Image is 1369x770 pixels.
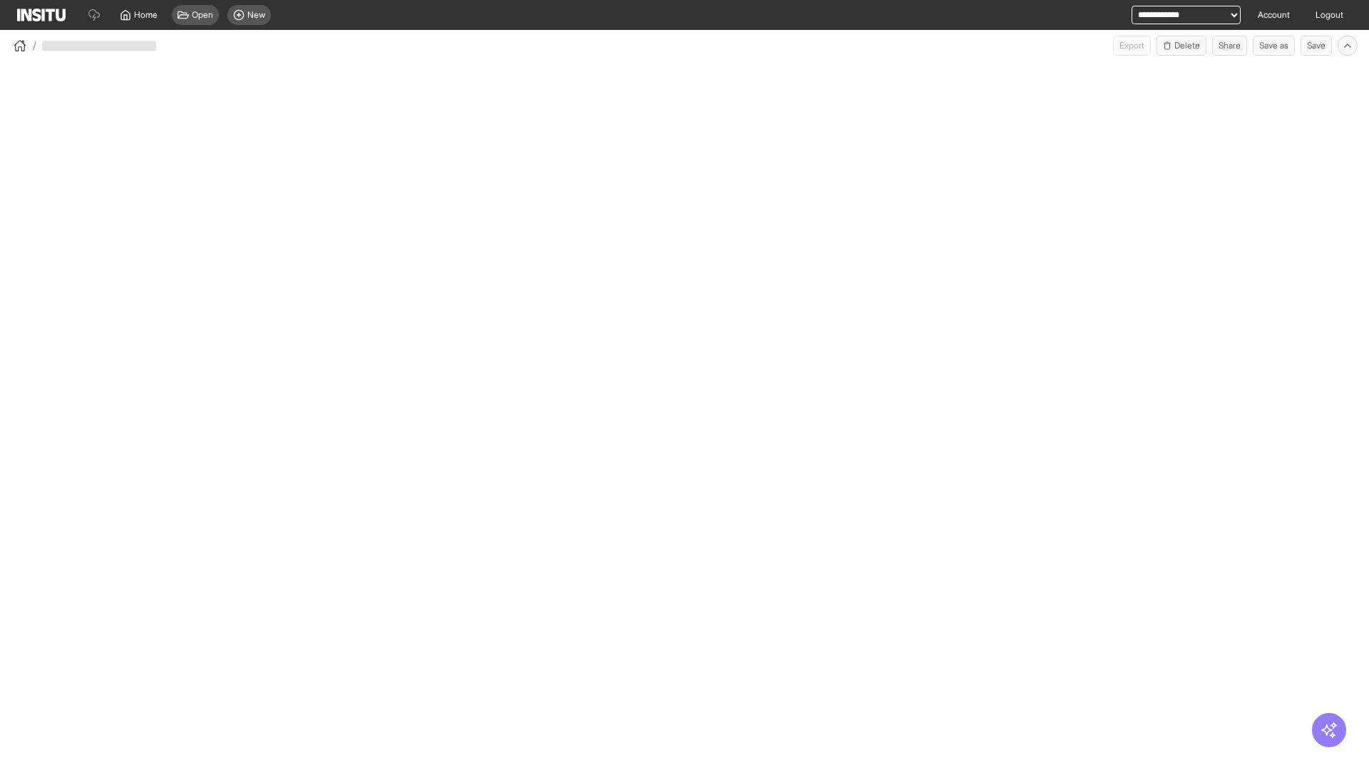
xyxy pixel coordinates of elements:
[11,37,36,54] button: /
[134,9,158,21] span: Home
[1212,36,1247,56] button: Share
[17,9,66,21] img: Logo
[192,9,213,21] span: Open
[1253,36,1295,56] button: Save as
[247,9,265,21] span: New
[1301,36,1332,56] button: Save
[1157,36,1206,56] button: Delete
[33,38,36,53] span: /
[1113,36,1151,56] span: Can currently only export from Insights reports.
[1113,36,1151,56] button: Export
